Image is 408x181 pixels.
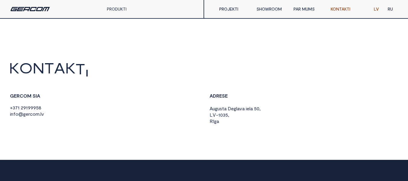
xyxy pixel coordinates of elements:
[44,60,54,75] span: T
[218,112,220,118] span: 1
[223,112,225,118] span: 3
[26,111,28,117] span: e
[36,111,40,117] span: m
[237,106,239,111] span: a
[10,105,13,110] span: +
[13,111,15,117] span: f
[40,111,41,117] span: l
[259,106,261,111] span: ,
[216,93,219,99] span: R
[28,105,31,110] span: 9
[213,93,216,99] span: D
[224,106,226,111] span: a
[225,112,228,118] span: 5
[326,3,363,15] a: KONTAKTI
[210,112,213,118] span: L
[234,106,236,111] span: g
[54,60,65,75] span: A
[13,105,15,110] span: 3
[231,106,234,111] span: e
[210,93,213,99] span: A
[210,118,213,124] span: R
[23,111,26,117] span: g
[222,93,225,99] span: S
[20,93,23,99] span: C
[9,60,19,75] span: K
[213,106,215,111] span: u
[222,106,224,111] span: t
[23,93,27,99] span: O
[33,93,36,99] span: S
[31,105,33,110] span: 9
[239,106,242,111] span: v
[216,112,218,118] span: -
[21,105,23,110] span: 2
[15,111,18,117] span: o
[254,106,257,111] span: 5
[217,118,219,124] span: a
[242,106,245,111] span: a
[11,111,13,117] span: n
[17,93,20,99] span: R
[220,112,223,118] span: 0
[257,106,259,111] span: 0
[14,93,17,99] span: E
[215,3,252,15] a: PROJEKTI
[214,118,217,124] span: g
[210,106,213,111] span: A
[18,111,23,117] span: @
[10,93,14,99] span: G
[65,60,75,75] span: K
[220,106,222,111] span: s
[228,112,229,118] span: ,
[19,60,33,75] span: O
[26,105,28,110] span: 1
[33,111,36,117] span: o
[247,106,249,111] span: e
[246,106,247,111] span: i
[213,118,214,124] span: ī
[236,106,237,111] span: l
[249,106,250,111] span: l
[289,3,326,15] a: PAR MUMS
[85,67,89,82] span: I
[107,6,127,11] a: PRODUKTI
[15,105,18,110] span: 7
[30,111,33,117] span: c
[369,3,383,15] a: LV
[250,106,253,111] span: a
[75,61,85,76] span: T
[219,93,222,99] span: E
[41,111,44,117] span: v
[228,106,231,111] span: D
[383,3,397,15] a: RU
[213,112,216,118] span: V
[36,105,39,110] span: 5
[39,105,41,110] span: 8
[225,93,228,99] span: E
[33,105,36,110] span: 9
[217,106,220,111] span: u
[28,111,30,117] span: r
[37,93,40,99] span: A
[18,105,20,110] span: 1
[252,3,289,15] a: SHOWROOM
[10,111,11,117] span: i
[27,93,31,99] span: M
[23,105,26,110] span: 9
[33,60,44,75] span: N
[36,93,37,99] span: I
[215,106,217,111] span: g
